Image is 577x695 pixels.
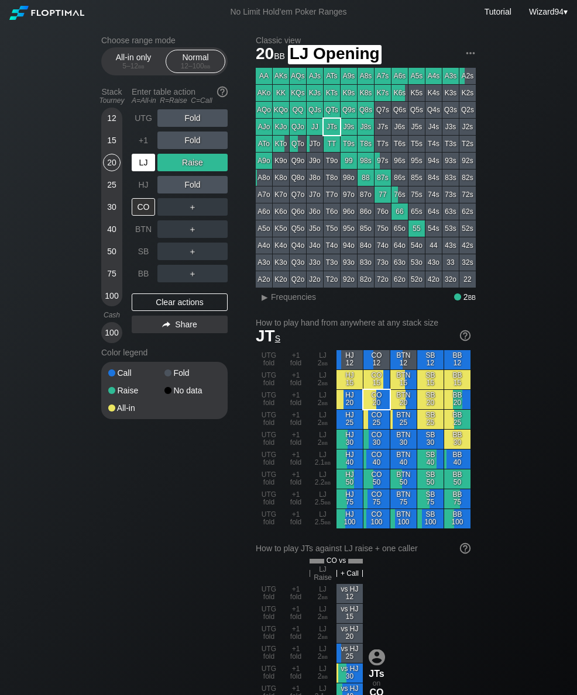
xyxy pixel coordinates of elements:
[408,85,425,101] div: K5s
[369,649,385,665] img: icon-avatar.b40e07d9.svg
[325,478,331,486] span: bb
[164,369,221,377] div: Fold
[459,329,472,342] img: help.32db89a4.svg
[103,265,121,282] div: 75
[256,68,272,84] div: AA
[132,132,155,149] div: +1
[442,153,459,169] div: 93s
[442,271,459,288] div: 32o
[390,430,417,449] div: BTN 30
[103,287,121,305] div: 100
[290,170,306,186] div: Q8o
[444,449,470,469] div: BB 40
[157,132,228,149] div: Fold
[169,50,222,72] div: Normal
[256,119,272,135] div: AJo
[485,7,511,16] a: Tutorial
[391,271,408,288] div: 62o
[358,170,374,186] div: 88
[171,62,220,70] div: 12 – 100
[417,370,444,389] div: SB 15
[336,449,363,469] div: HJ 40
[324,68,340,84] div: ATs
[256,170,272,186] div: A8o
[307,153,323,169] div: J9o
[324,136,340,152] div: TT
[425,203,442,220] div: 64s
[391,170,408,186] div: 86s
[322,438,328,447] span: bb
[324,203,340,220] div: T6o
[97,82,127,109] div: Stack
[307,237,323,254] div: J4o
[324,254,340,271] div: T3o
[157,198,228,216] div: ＋
[336,370,363,389] div: HJ 15
[103,198,121,216] div: 30
[324,220,340,237] div: T5o
[273,220,289,237] div: K5o
[341,254,357,271] div: 93o
[459,203,476,220] div: 62s
[310,370,336,389] div: LJ 2
[290,85,306,101] div: KQs
[459,153,476,169] div: 92s
[442,136,459,152] div: T3s
[324,186,340,203] div: T7o
[310,430,336,449] div: LJ 2
[310,449,336,469] div: LJ 2.1
[358,237,374,254] div: 84o
[132,316,228,333] div: Share
[162,321,170,328] img: share.864f2f62.svg
[391,119,408,135] div: J6s
[273,119,289,135] div: KJo
[390,449,417,469] div: BTN 40
[358,68,374,84] div: A8s
[157,243,228,260] div: ＋
[391,102,408,118] div: Q6s
[459,102,476,118] div: Q2s
[408,254,425,271] div: 53o
[425,68,442,84] div: A4s
[529,7,564,16] span: Wizard94
[157,220,228,238] div: ＋
[444,410,470,429] div: BB 25
[341,237,357,254] div: 94o
[9,6,84,20] img: Floptimal logo
[391,68,408,84] div: A6s
[358,119,374,135] div: J8s
[459,186,476,203] div: 72s
[444,430,470,449] div: BB 30
[157,109,228,127] div: Fold
[273,85,289,101] div: KK
[256,410,282,429] div: UTG fold
[256,186,272,203] div: A7o
[325,458,331,466] span: bb
[307,102,323,118] div: QJs
[257,290,272,304] div: ▸
[442,68,459,84] div: A3s
[273,68,289,84] div: AKs
[391,220,408,237] div: 65o
[341,68,357,84] div: A9s
[375,119,391,135] div: J7s
[307,220,323,237] div: J5o
[324,102,340,118] div: QTs
[307,254,323,271] div: J3o
[97,311,127,319] div: Cash
[103,154,121,171] div: 20
[444,390,470,409] div: BB 20
[358,254,374,271] div: 83o
[290,102,306,118] div: QQ
[256,469,282,489] div: UTG fold
[408,170,425,186] div: 85s
[425,186,442,203] div: 74s
[358,85,374,101] div: K8s
[157,176,228,193] div: Fold
[336,469,363,489] div: HJ 50
[307,85,323,101] div: KJs
[459,119,476,135] div: J2s
[212,7,364,19] div: No Limit Hold’em Poker Ranges
[256,220,272,237] div: A5o
[273,271,289,288] div: K2o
